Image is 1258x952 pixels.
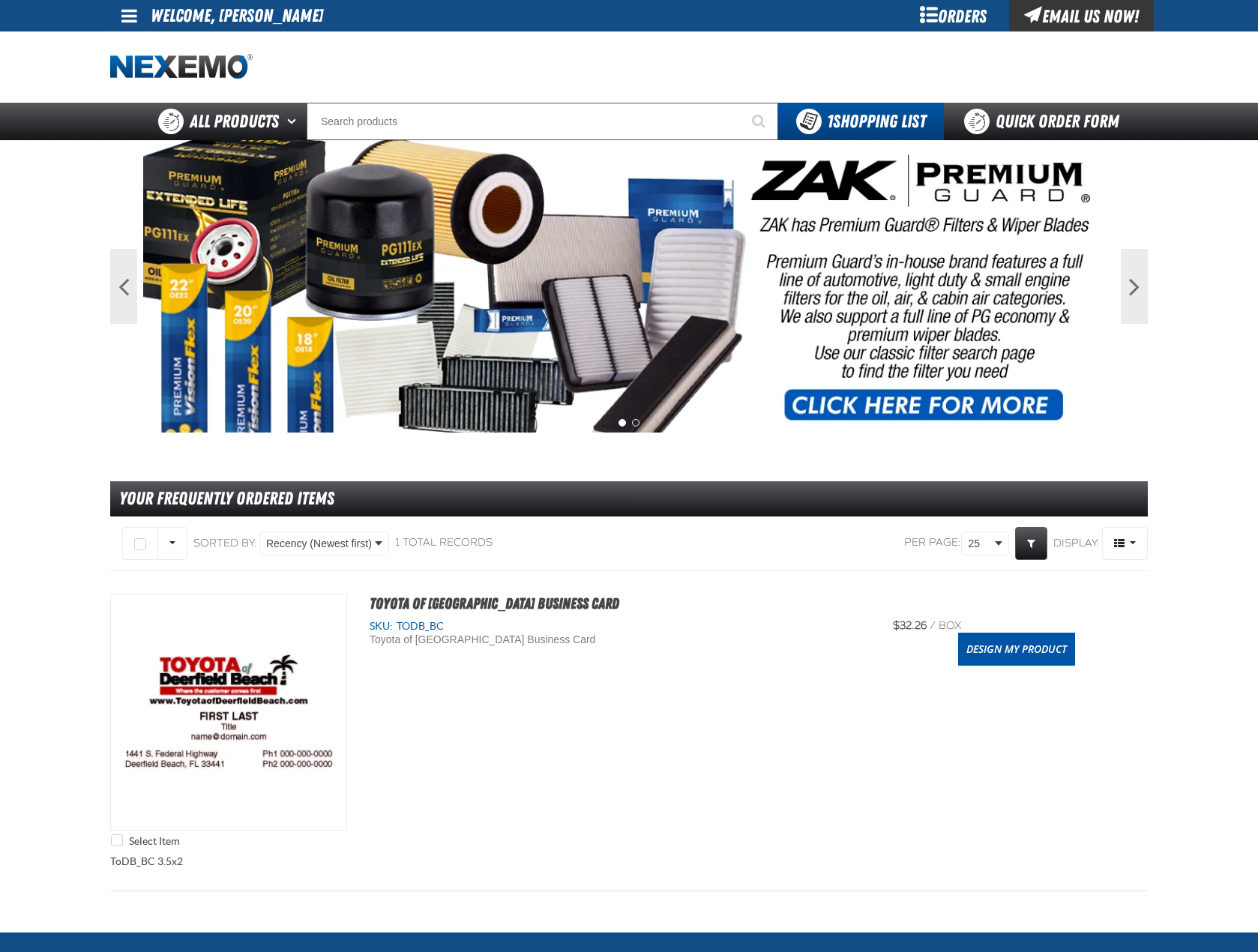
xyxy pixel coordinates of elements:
[307,103,778,140] input: Search
[827,111,833,132] strong: 1
[1102,527,1148,560] button: Product Grid Views Toolbar
[827,111,926,132] span: Shopping List
[110,54,253,80] img: Nexemo logo
[110,249,137,324] button: Previous
[893,619,927,632] span: $32.26
[944,103,1147,140] a: Quick Order Form
[778,103,944,140] button: You have 1 Shopping List. Open to view details
[1121,249,1148,324] button: Next
[282,103,307,140] button: Open All Products pages
[1103,528,1147,559] span: Product Grid Views Toolbar
[968,536,992,552] span: 25
[619,419,626,427] button: 1 of 2
[111,834,123,846] input: Select Item
[190,108,279,135] span: All Products
[266,536,372,552] span: Recency (Newest first)
[111,594,346,830] : View Details of the Toyota of Deerfield Beach Business Card
[741,103,778,140] button: Start Searching
[157,527,187,560] button: Rows selection options
[370,594,619,612] a: Toyota of [GEOGRAPHIC_DATA] Business Card
[958,633,1075,666] a: Design My Product
[143,140,1115,433] img: PG Filters & Wipers
[193,536,257,549] span: Sorted By:
[370,619,864,633] div: SKU:
[939,619,961,632] span: box
[393,620,444,632] span: TODB_BC
[110,481,1148,516] div: Your Frequently Ordered Items
[110,571,1148,891] div: ToDB_BC 3.5x2
[395,536,493,550] div: 1 total records
[111,834,179,849] label: Select Item
[904,536,961,550] span: Per page:
[1053,536,1100,549] span: Display:
[1015,527,1047,560] a: Expand or Collapse Grid Filters
[632,419,639,427] button: 2 of 2
[370,633,666,647] div: Toyota of [GEOGRAPHIC_DATA] Business Card
[930,619,936,632] span: /
[111,594,346,830] img: Toyota of Deerfield Beach Business Card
